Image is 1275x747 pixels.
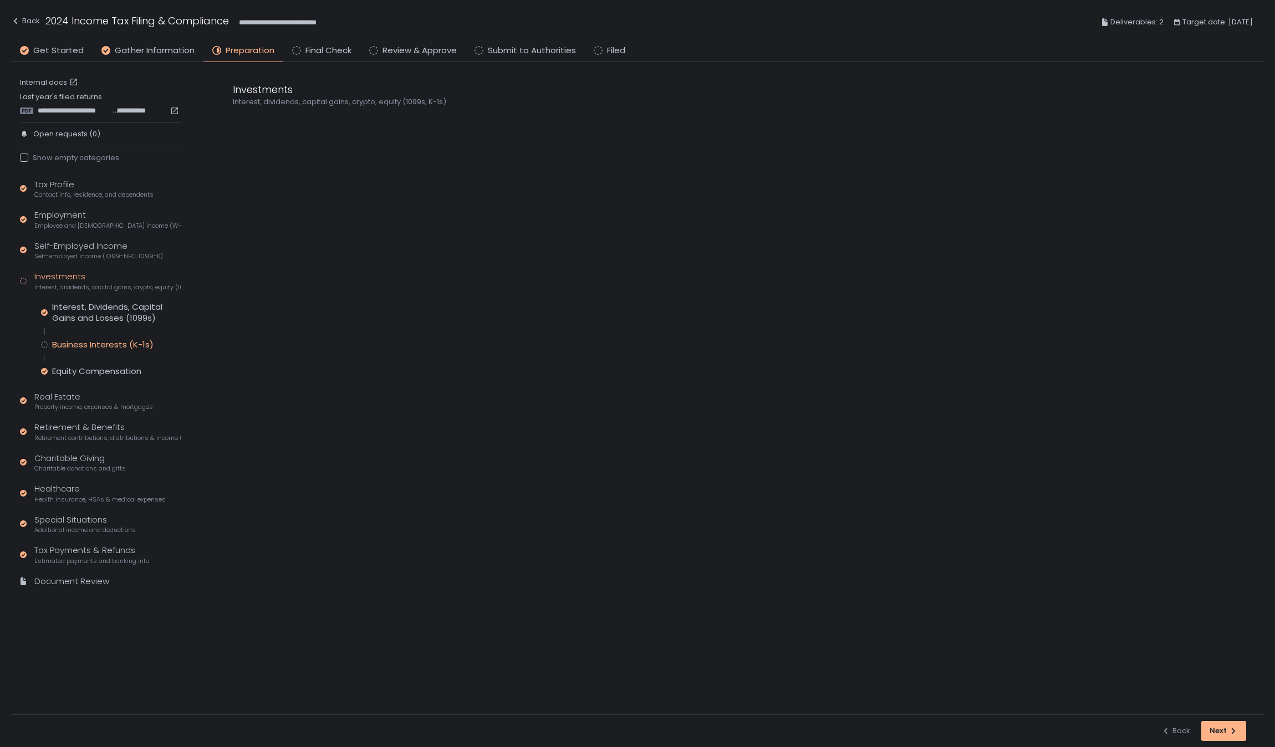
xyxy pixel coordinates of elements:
span: Deliverables: 2 [1110,16,1164,29]
span: Gather Information [115,44,195,57]
span: Retirement contributions, distributions & income (1099-R, 5498) [34,434,181,442]
div: Business Interests (K-1s) [52,339,154,350]
button: Next [1201,721,1246,741]
div: Last year's filed returns [20,92,181,115]
span: Interest, dividends, capital gains, crypto, equity (1099s, K-1s) [34,283,181,291]
div: Back [11,14,40,28]
span: Target date: [DATE] [1182,16,1253,29]
span: Filed [607,44,625,57]
span: Additional income and deductions [34,526,136,534]
span: Charitable donations and gifts [34,464,126,473]
div: Equity Compensation [52,366,141,377]
span: Contact info, residence, and dependents [34,191,154,199]
div: Special Situations [34,514,136,535]
span: Property income, expenses & mortgages [34,403,153,411]
span: Get Started [33,44,84,57]
div: Interest, Dividends, Capital Gains and Losses (1099s) [52,301,181,324]
button: Back [1161,721,1190,741]
span: Review & Approve [382,44,457,57]
div: Real Estate [34,391,153,412]
div: Tax Payments & Refunds [34,544,149,565]
a: Internal docs [20,78,80,88]
div: Investments [233,82,765,97]
h1: 2024 Income Tax Filing & Compliance [45,13,229,28]
div: Next [1210,726,1238,736]
div: Healthcare [34,483,166,504]
div: Back [1161,726,1190,736]
span: Preparation [226,44,274,57]
div: Retirement & Benefits [34,421,181,442]
div: Employment [34,209,181,230]
div: Charitable Giving [34,452,126,473]
span: Health insurance, HSAs & medical expenses [34,495,166,504]
span: Submit to Authorities [488,44,576,57]
span: Self-employed income (1099-NEC, 1099-K) [34,252,163,260]
button: Back [11,13,40,32]
div: Investments [34,270,181,291]
span: Employee and [DEMOGRAPHIC_DATA] income (W-2s) [34,222,181,230]
span: Final Check [305,44,351,57]
span: Estimated payments and banking info [34,557,149,565]
div: Interest, dividends, capital gains, crypto, equity (1099s, K-1s) [233,97,765,107]
span: Open requests (0) [33,129,100,139]
div: Tax Profile [34,178,154,199]
div: Self-Employed Income [34,240,163,261]
div: Document Review [34,575,109,588]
